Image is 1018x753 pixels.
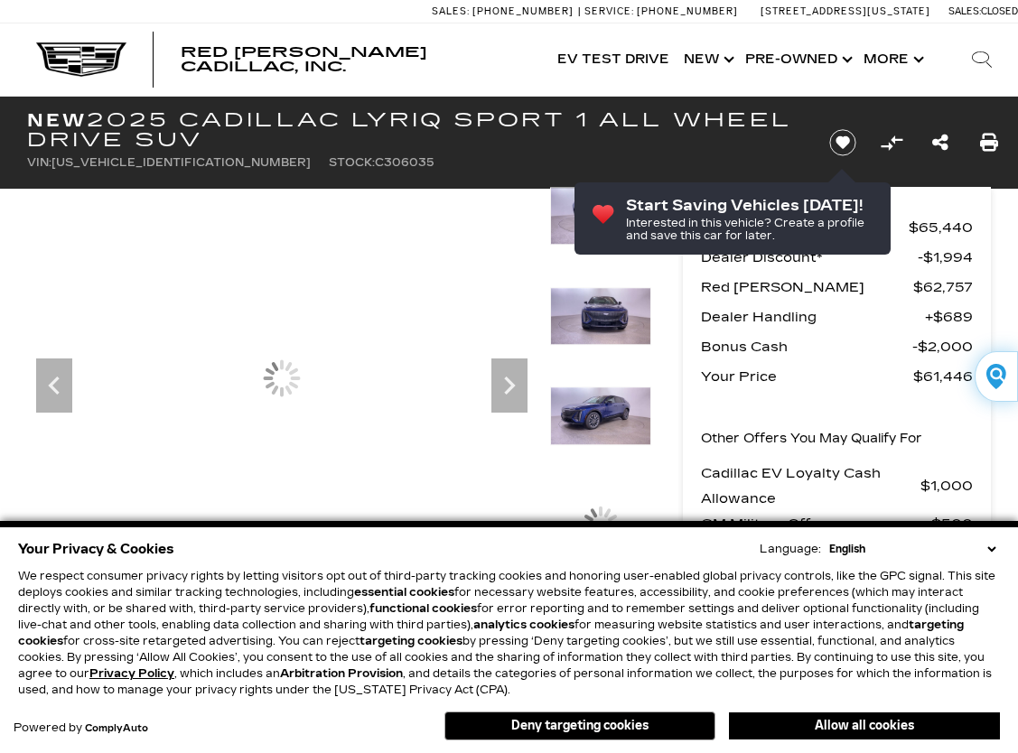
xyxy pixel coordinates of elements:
[823,128,863,157] button: Save vehicle
[948,5,981,17] span: Sales:
[701,215,909,240] span: MSRP
[701,274,913,300] span: Red [PERSON_NAME]
[89,667,174,680] a: Privacy Policy
[181,43,427,75] span: Red [PERSON_NAME] Cadillac, Inc.
[432,6,578,16] a: Sales: [PHONE_NUMBER]
[637,5,738,17] span: [PHONE_NUMBER]
[701,334,973,359] a: Bonus Cash $2,000
[354,586,454,599] strong: essential cookies
[584,5,634,17] span: Service:
[181,45,532,74] a: Red [PERSON_NAME] Cadillac, Inc.
[36,358,72,413] div: Previous
[980,130,998,155] a: Print this New 2025 Cadillac LYRIQ Sport 1 All Wheel Drive SUV
[14,722,148,734] div: Powered by
[27,156,51,169] span: VIN:
[701,511,973,536] a: GM Military Offer $500
[918,245,973,270] span: $1,994
[550,287,652,345] img: New 2025 Opulent Blue Metallic Cadillac Sport 1 image 3
[701,364,913,389] span: Your Price
[912,334,973,359] span: $2,000
[701,364,973,389] a: Your Price $61,446
[701,304,925,330] span: Dealer Handling
[41,512,155,555] div: (48) Photos
[18,568,1000,698] p: We respect consumer privacy rights by letting visitors opt out of third-party tracking cookies an...
[27,110,801,150] h1: 2025 Cadillac LYRIQ Sport 1 All Wheel Drive SUV
[920,473,973,498] span: $1,000
[913,274,973,300] span: $62,757
[375,156,434,169] span: C306035
[701,426,922,451] p: Other Offers You May Qualify For
[444,711,715,740] button: Deny targeting cookies
[51,156,311,169] span: [US_VEHICLE_IDENTIFICATION_NUMBER]
[701,215,973,240] a: MSRP $65,440
[738,23,856,96] a: Pre-Owned
[280,667,403,680] strong: Arbitration Provision
[825,541,1000,557] select: Language Select
[578,6,742,16] a: Service: [PHONE_NUMBER]
[701,245,973,270] a: Dealer Discount* $1,994
[856,23,928,96] button: More
[701,274,973,300] a: Red [PERSON_NAME] $62,757
[913,364,973,389] span: $61,446
[85,723,148,734] a: ComplyAuto
[701,460,973,511] a: Cadillac EV Loyalty Cash Allowance $1,000
[701,245,918,270] span: Dealer Discount*
[677,23,738,96] a: New
[18,536,174,562] span: Your Privacy & Cookies
[432,5,470,17] span: Sales:
[329,156,375,169] span: Stock:
[550,387,652,445] img: New 2025 Opulent Blue Metallic Cadillac Sport 1 image 4
[369,602,477,615] strong: functional cookies
[925,304,973,330] span: $689
[760,544,821,554] div: Language:
[550,187,652,245] img: New 2025 Opulent Blue Metallic Cadillac Sport 1 image 2
[878,129,905,156] button: Compare vehicle
[701,460,920,511] span: Cadillac EV Loyalty Cash Allowance
[932,130,948,155] a: Share this New 2025 Cadillac LYRIQ Sport 1 All Wheel Drive SUV
[473,618,574,631] strong: analytics cookies
[761,5,930,17] a: [STREET_ADDRESS][US_STATE]
[701,304,973,330] a: Dealer Handling $689
[729,712,1000,739] button: Allow all cookies
[472,5,574,17] span: [PHONE_NUMBER]
[701,334,912,359] span: Bonus Cash
[27,109,87,131] strong: New
[931,511,973,536] span: $500
[701,511,931,536] span: GM Military Offer
[981,5,1018,17] span: Closed
[360,635,462,647] strong: targeting cookies
[550,23,677,96] a: EV Test Drive
[36,42,126,77] img: Cadillac Dark Logo with Cadillac White Text
[491,358,528,413] div: Next
[909,215,973,240] span: $65,440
